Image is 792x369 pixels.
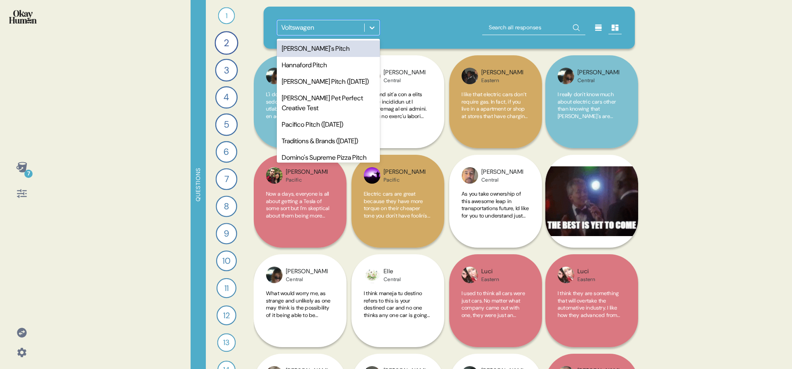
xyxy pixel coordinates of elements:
[215,59,238,81] div: 3
[215,114,238,136] div: 5
[577,276,595,283] div: Eastern
[384,276,401,283] div: Central
[277,90,380,116] div: [PERSON_NAME] Pet Perfect Creative Test
[214,31,238,54] div: 2
[577,267,595,276] div: Luci
[277,149,380,176] div: Domino's Supreme Pizza Pitch ([DATE])
[558,267,574,283] img: profilepic_3212958722092000.jpg
[481,77,523,84] div: Eastern
[266,267,283,283] img: profilepic_3337408792991098.jpg
[384,267,401,276] div: Elle
[364,267,380,283] img: profilepic_3097883997000296.jpg
[266,167,283,184] img: profilepic_3089692241140989.jpg
[462,267,478,283] img: profilepic_3212958722092000.jpg
[462,167,478,184] img: profilepic_3370617083018509.jpg
[481,276,499,283] div: Eastern
[482,20,585,35] input: Search all responses
[286,267,328,276] div: [PERSON_NAME]
[217,278,236,298] div: 11
[577,77,619,84] div: Central
[481,68,523,77] div: [PERSON_NAME]
[9,10,37,24] img: okayhuman.3b1b6348.png
[364,167,380,184] img: profilepic_3897993240216201.jpg
[277,133,380,149] div: Traditions & Brands ([DATE])
[216,141,237,163] div: 6
[481,267,499,276] div: Luci
[384,68,425,77] div: [PERSON_NAME]
[286,168,328,177] div: [PERSON_NAME]
[384,177,425,183] div: Pacific
[384,77,425,84] div: Central
[266,68,283,84] img: profilepic_3337408792991098.jpg
[277,73,380,90] div: [PERSON_NAME] Pitch ([DATE])
[286,177,328,183] div: Pacific
[364,190,431,364] span: Electric cars are great because they have more torque on their cheaper tone you don't have foolin...
[558,68,574,84] img: profilepic_3337408792991098.jpg
[462,190,530,357] span: As you take ownership of this awesome leap in transportations future, Id like for you to understa...
[577,68,619,77] div: [PERSON_NAME]
[218,7,235,24] div: 1
[215,86,238,109] div: 4
[24,170,33,178] div: 7
[216,251,237,271] div: 10
[286,276,328,283] div: Central
[216,223,237,244] div: 9
[216,168,238,190] div: 7
[462,68,478,84] img: profilepic_2896428847127629.jpg
[462,91,530,293] span: I like that electric cars don’t require gas. In fact, if you live in a apartment or shop at store...
[281,23,314,33] div: Voltswagen
[216,196,237,217] div: 8
[277,116,380,133] div: Pacifico Pitch ([DATE])
[481,168,523,177] div: [PERSON_NAME]
[558,91,626,279] span: I really don't know much about electric cars other than knowing that [PERSON_NAME]'s are electric...
[266,190,334,364] span: Now a days, everyone is all about getting a Tesla of some sort but I'm skeptical about them being...
[277,40,380,57] div: [PERSON_NAME]'s Pitch
[217,334,236,352] div: 13
[277,57,380,73] div: Hannaford Pitch
[384,168,425,177] div: [PERSON_NAME]
[481,177,523,183] div: Central
[217,305,236,325] div: 12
